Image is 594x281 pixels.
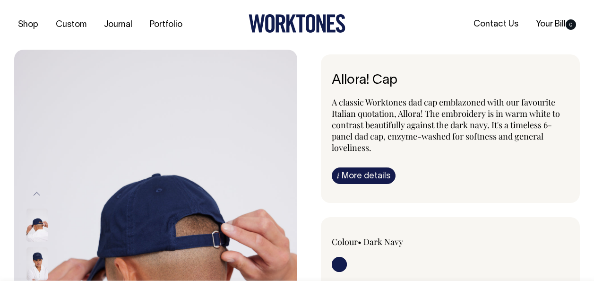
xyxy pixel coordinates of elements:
[363,236,403,247] label: Dark Navy
[566,19,576,30] span: 0
[337,170,339,180] span: i
[332,167,396,184] a: iMore details
[26,247,48,281] img: dark-navy
[30,183,44,204] button: Previous
[52,17,90,33] a: Custom
[532,17,580,32] a: Your Bill0
[332,73,569,88] h6: Allora! Cap
[100,17,136,33] a: Journal
[332,236,427,247] div: Colour
[332,97,569,153] p: A classic Worktones dad cap emblazoned with our favourite Italian quotation, Allora! The embroide...
[26,209,48,242] img: dark-navy
[14,17,42,33] a: Shop
[146,17,186,33] a: Portfolio
[358,236,362,247] span: •
[470,17,522,32] a: Contact Us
